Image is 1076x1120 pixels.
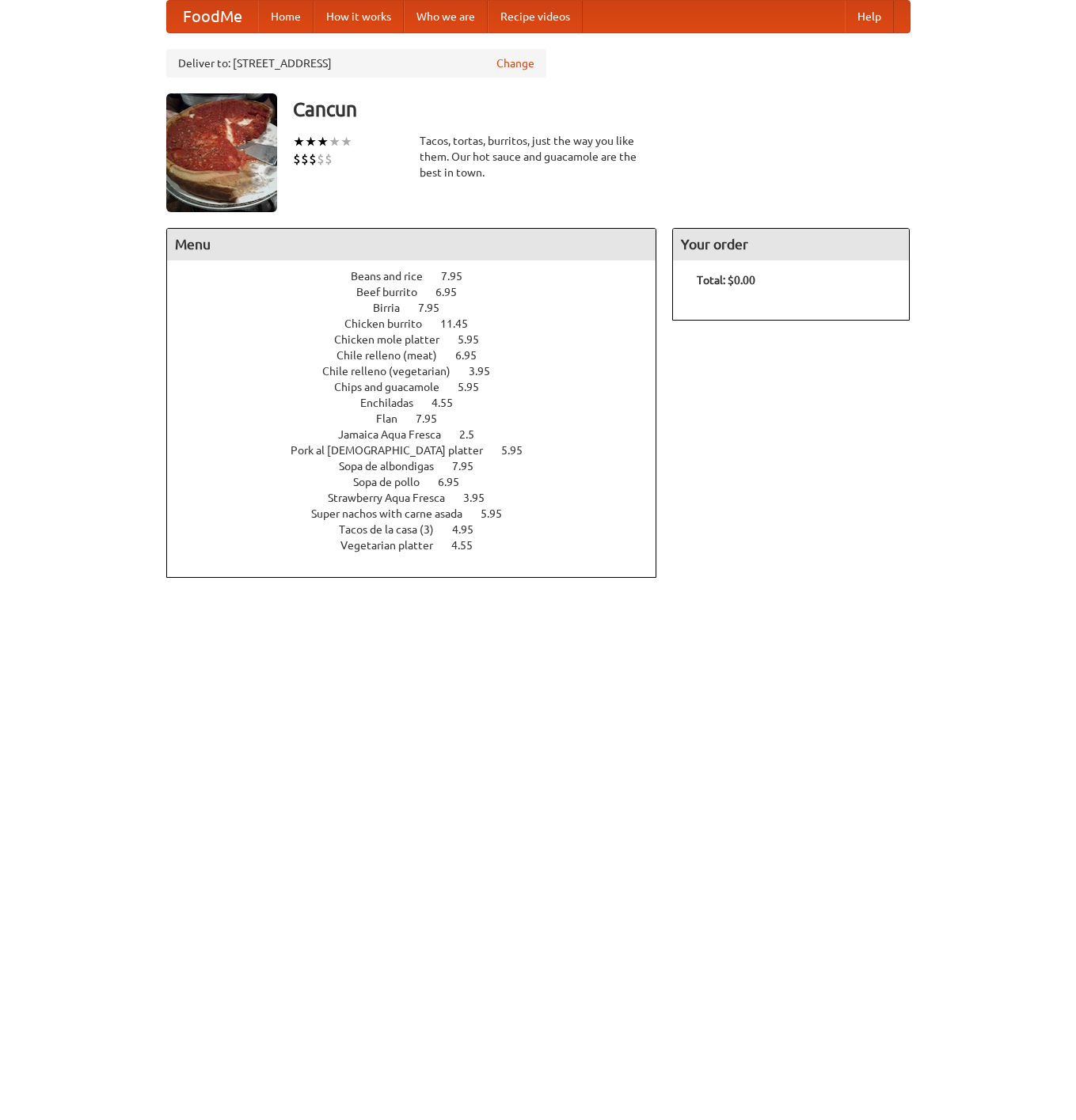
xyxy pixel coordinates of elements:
span: Birria [373,302,416,314]
span: 4.55 [432,397,469,409]
span: Super nachos with carne asada [311,507,478,520]
div: Deliver to: [STREET_ADDRESS] [166,49,546,78]
span: 6.95 [455,349,492,362]
span: Sopa de pollo [353,476,435,488]
li: ★ [329,133,340,150]
a: Jamaica Aqua Fresca 2.5 [338,428,504,441]
span: 3.95 [463,492,500,504]
a: Strawberry Aqua Fresca 3.95 [328,492,514,504]
span: 5.95 [481,507,518,520]
a: Home [258,1,314,32]
a: Change [496,55,534,71]
a: Chile relleno (vegetarian) 3.95 [322,365,519,378]
span: 5.95 [458,381,495,393]
a: Chile relleno (meat) 6.95 [336,349,506,362]
span: 11.45 [440,317,484,330]
li: ★ [293,133,305,150]
a: Vegetarian platter 4.55 [340,539,502,552]
span: 4.55 [451,539,489,552]
li: $ [325,150,333,168]
li: ★ [317,133,329,150]
span: 5.95 [458,333,495,346]
a: Chicken burrito 11.45 [344,317,497,330]
a: Chicken mole platter 5.95 [334,333,508,346]
span: Tacos de la casa (3) [339,523,450,536]
span: Sopa de albondigas [339,460,450,473]
h4: Your order [673,229,909,260]
span: Pork al [DEMOGRAPHIC_DATA] platter [291,444,499,457]
span: Strawberry Aqua Fresca [328,492,461,504]
span: 7.95 [441,270,478,283]
span: Beef burrito [356,286,433,298]
li: ★ [305,133,317,150]
li: $ [317,150,325,168]
a: FoodMe [167,1,258,32]
span: Chile relleno (meat) [336,349,453,362]
span: Beans and rice [351,270,439,283]
a: How it works [314,1,404,32]
a: Flan 7.95 [376,412,466,425]
b: Total: $0.00 [697,274,755,287]
span: Chicken burrito [344,317,438,330]
a: Sopa de pollo 6.95 [353,476,489,488]
span: 2.5 [459,428,490,441]
span: 5.95 [501,444,538,457]
li: $ [293,150,301,168]
span: 7.95 [418,302,455,314]
div: Tacos, tortas, burritos, just the way you like them. Our hot sauce and guacamole are the best in ... [420,133,657,180]
span: Chile relleno (vegetarian) [322,365,466,378]
span: 6.95 [435,286,473,298]
span: Chips and guacamole [334,381,455,393]
span: 3.95 [469,365,506,378]
span: Chicken mole platter [334,333,455,346]
a: Sopa de albondigas 7.95 [339,460,503,473]
a: Help [845,1,894,32]
span: Vegetarian platter [340,539,449,552]
a: Who we are [404,1,488,32]
li: ★ [340,133,352,150]
span: Jamaica Aqua Fresca [338,428,457,441]
li: $ [309,150,317,168]
a: Beef burrito 6.95 [356,286,486,298]
span: 6.95 [438,476,475,488]
a: Chips and guacamole 5.95 [334,381,508,393]
h4: Menu [167,229,656,260]
a: Super nachos with carne asada 5.95 [311,507,531,520]
li: $ [301,150,309,168]
span: 4.95 [452,523,489,536]
span: Flan [376,412,413,425]
a: Birria 7.95 [373,302,469,314]
span: 7.95 [452,460,489,473]
h3: Cancun [293,93,911,125]
span: 7.95 [416,412,453,425]
a: Pork al [DEMOGRAPHIC_DATA] platter 5.95 [291,444,552,457]
img: angular.jpg [166,93,277,212]
a: Beans and rice 7.95 [351,270,492,283]
a: Enchiladas 4.55 [360,397,482,409]
a: Recipe videos [488,1,583,32]
span: Enchiladas [360,397,429,409]
a: Tacos de la casa (3) 4.95 [339,523,503,536]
